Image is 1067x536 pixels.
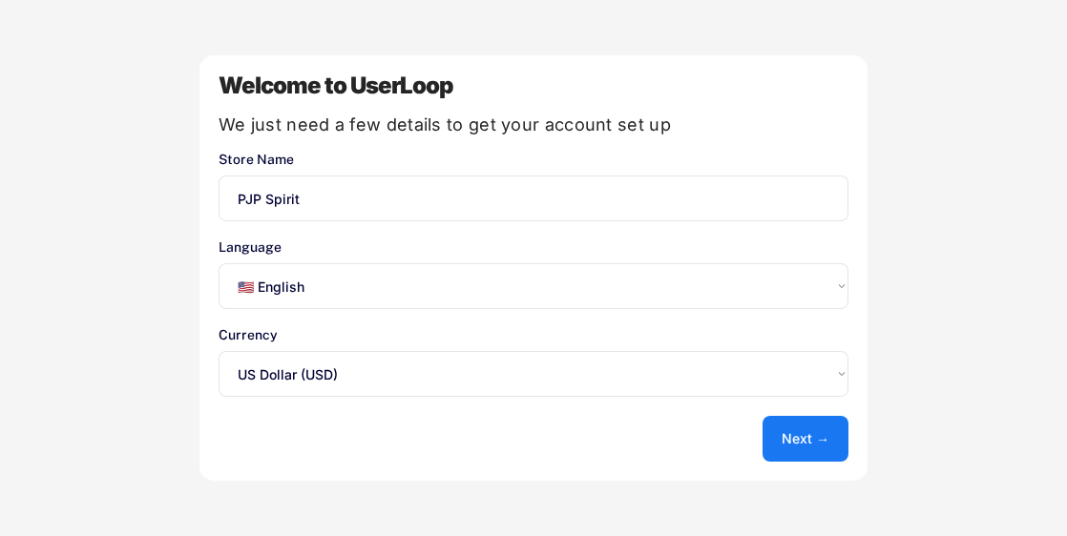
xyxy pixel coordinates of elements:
[219,175,848,221] input: You store's name
[219,328,848,341] div: Currency
[219,74,848,97] div: Welcome to UserLoop
[219,240,848,254] div: Language
[219,116,848,134] div: We just need a few details to get your account set up
[763,416,848,462] button: Next →
[219,153,848,166] div: Store Name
